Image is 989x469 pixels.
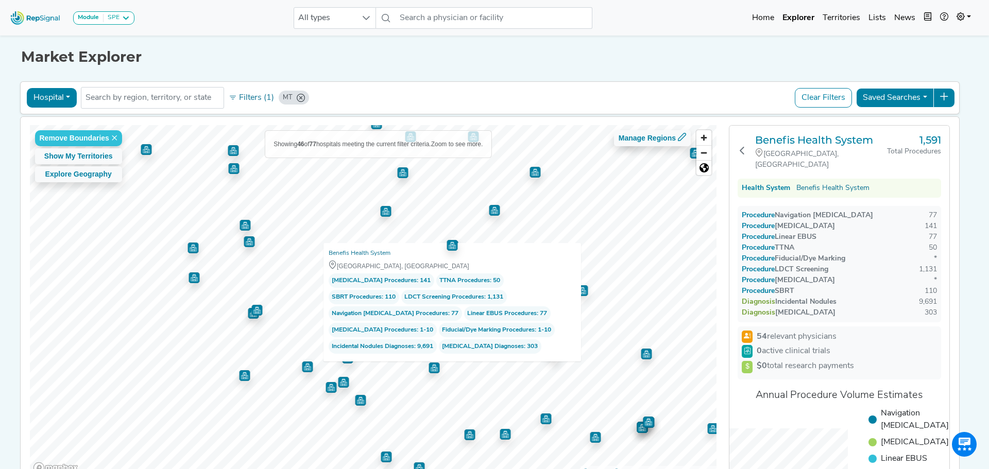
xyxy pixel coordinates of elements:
span: : 9,691 [329,339,437,354]
span: total research payments [757,362,854,370]
div: Map marker [464,429,475,440]
div: MT [283,93,293,102]
div: SPE [104,14,120,22]
div: Map marker [338,377,349,388]
div: Map marker [707,423,718,434]
li: Linear EBUS [868,453,949,465]
div: Map marker [189,272,199,283]
span: Zoom out [696,146,711,160]
button: ModuleSPE [73,11,134,25]
button: Hospital [27,88,77,108]
span: active clinical trials [757,345,830,357]
span: Showing of hospitals meeting the current filter criteria. [274,141,431,148]
span: [MEDICAL_DATA] Procedures [332,325,417,335]
span: Procedure [752,255,775,263]
div: 50 [929,242,937,253]
div: Map marker [228,145,238,156]
div: Annual Procedure Volume Estimates [738,388,941,403]
span: Incidental Nodules Diagnoses [332,341,414,352]
a: Benefis Health System [329,248,390,258]
div: TTNA [742,242,794,253]
div: SBRT [742,286,794,297]
span: LDCT Screening Procedures [404,292,484,302]
div: 1,131 [919,264,937,275]
div: Map marker [641,349,652,359]
span: Procedure [752,212,775,219]
strong: 54 [757,333,767,341]
div: Map marker [302,361,313,372]
div: MT [279,91,309,105]
strong: Module [78,14,99,21]
button: Reset bearing to north [696,160,711,175]
button: Intel Book [919,8,936,28]
div: Map marker [239,370,250,381]
div: Map marker [380,206,391,217]
strong: 0 [757,347,762,355]
div: LDCT Screening [742,264,828,275]
input: Search by region, territory, or state [86,92,219,104]
span: Procedure [752,244,775,252]
button: Clear Filters [795,88,852,108]
span: : 303 [438,339,541,354]
span: Diagnosis [752,298,775,306]
span: Procedure [752,266,775,273]
h3: 1,591 [887,134,941,146]
span: [MEDICAL_DATA] Diagnoses [442,341,524,352]
div: 77 [929,232,937,242]
span: relevant physicians [757,331,837,343]
b: 77 [310,141,316,148]
div: Map marker [141,144,151,155]
div: Map marker [447,240,458,251]
div: Map marker [637,422,647,433]
div: Map marker [530,167,540,178]
div: [GEOGRAPHIC_DATA], [GEOGRAPHIC_DATA] [329,260,576,271]
b: 46 [297,141,304,148]
div: Map marker [342,353,353,363]
div: Map marker [228,163,239,174]
span: : 1-10 [438,323,554,337]
a: Explorer [778,8,819,28]
div: [GEOGRAPHIC_DATA], [GEOGRAPHIC_DATA] [755,148,887,170]
input: Search a physician or facility [396,7,592,29]
div: Map marker [248,308,259,319]
a: Benefis Health System [755,134,887,146]
div: Map marker [371,118,382,129]
a: Home [748,8,778,28]
span: Linear EBUS Procedures [467,308,537,319]
span: Reset zoom [696,161,711,175]
li: Navigation [MEDICAL_DATA] [868,407,949,432]
div: Fiducial/Dye Marking [742,253,845,264]
div: Map marker [429,362,439,373]
span: Procedure [752,287,775,295]
div: Map marker [240,220,250,231]
strong: $0 [757,362,767,370]
div: Map marker [381,451,391,462]
div: Map marker [590,432,601,443]
span: : 77 [464,306,550,321]
span: : 110 [329,290,399,304]
div: Incidental Nodules [742,297,837,307]
div: Navigation [MEDICAL_DATA] [742,210,873,221]
div: 303 [925,307,937,318]
div: Map marker [643,416,654,427]
span: Navigation [MEDICAL_DATA] Procedures [332,308,448,319]
button: Zoom in [696,130,711,145]
div: Health System [742,183,790,194]
div: Map marker [577,285,588,296]
span: : 50 [436,273,503,288]
a: News [890,8,919,28]
div: Map marker [500,429,510,440]
span: : 1-10 [329,323,437,337]
h1: Market Explorer [21,48,961,66]
span: Procedure [752,233,775,241]
a: Lists [864,8,890,28]
span: Fiducial/Dye Marking Procedures [442,325,535,335]
button: Zoom out [696,145,711,160]
div: 77 [929,210,937,221]
div: Map marker [540,413,551,424]
li: [MEDICAL_DATA] [868,436,949,448]
button: Manage Regions [614,130,691,146]
span: SBRT Procedures [332,292,382,302]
